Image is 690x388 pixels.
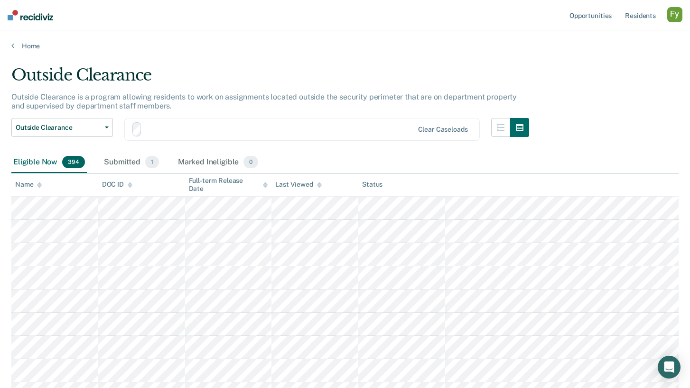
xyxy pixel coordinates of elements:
span: 394 [62,156,85,168]
div: Eligible Now394 [11,152,87,173]
div: DOC ID [102,180,132,189]
div: Clear caseloads [418,126,468,134]
div: Full-term Release Date [189,177,268,193]
img: Recidiviz [8,10,53,20]
span: 0 [243,156,258,168]
span: 1 [145,156,159,168]
div: Submitted1 [102,152,161,173]
a: Home [11,42,679,50]
span: Outside Clearance [16,124,101,132]
div: Status [362,180,382,189]
div: Name [15,180,42,189]
div: Last Viewed [275,180,321,189]
div: Outside Clearance [11,65,529,92]
p: Outside Clearance is a program allowing residents to work on assignments located outside the secu... [11,92,517,110]
div: Open Intercom Messenger [658,356,681,379]
div: Marked Ineligible0 [176,152,261,173]
button: Outside Clearance [11,118,113,137]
